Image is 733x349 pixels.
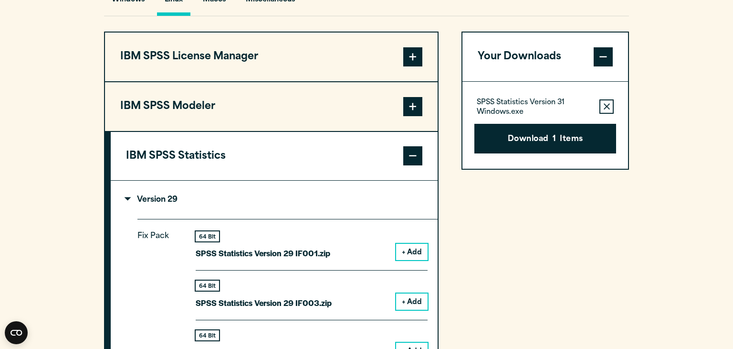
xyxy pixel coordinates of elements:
[111,181,438,219] summary: Version 29
[477,98,592,117] p: SPSS Statistics Version 31 Windows.exe
[196,281,219,291] div: 64 Bit
[474,124,616,153] button: Download1Items
[462,81,628,169] div: Your Downloads
[196,246,330,260] p: SPSS Statistics Version 29 IF001.zip
[462,33,628,81] button: Your Downloads
[196,231,219,241] div: 64 Bit
[196,296,332,310] p: SPSS Statistics Version 29 IF003.zip
[5,321,28,344] button: Open CMP widget
[126,196,178,204] p: Version 29
[105,33,438,81] button: IBM SPSS License Manager
[111,132,438,181] button: IBM SPSS Statistics
[105,82,438,131] button: IBM SPSS Modeler
[396,294,428,310] button: + Add
[553,133,556,146] span: 1
[196,330,219,340] div: 64 Bit
[396,244,428,260] button: + Add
